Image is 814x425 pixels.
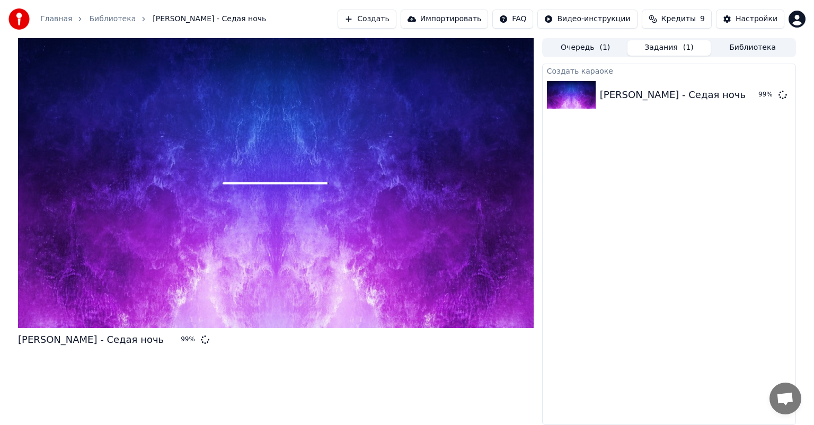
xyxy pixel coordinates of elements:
div: 99 % [758,91,774,99]
button: Кредиты9 [642,10,712,29]
img: youka [8,8,30,30]
span: Кредиты [661,14,696,24]
button: Создать [338,10,396,29]
a: Библиотека [89,14,136,24]
button: Библиотека [711,40,794,56]
nav: breadcrumb [40,14,266,24]
div: [PERSON_NAME] - Седая ночь [18,332,164,347]
button: Импортировать [401,10,489,29]
div: Открытый чат [769,383,801,414]
span: 9 [700,14,705,24]
div: Создать караоке [543,64,795,77]
div: [PERSON_NAME] - Седая ночь [600,87,746,102]
button: Задания [627,40,711,56]
a: Главная [40,14,72,24]
span: [PERSON_NAME] - Седая ночь [153,14,266,24]
span: ( 1 ) [599,42,610,53]
button: Видео-инструкции [537,10,637,29]
button: Настройки [716,10,784,29]
div: Настройки [736,14,777,24]
span: ( 1 ) [683,42,694,53]
button: FAQ [492,10,533,29]
button: Очередь [544,40,627,56]
div: 99 % [181,335,197,344]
